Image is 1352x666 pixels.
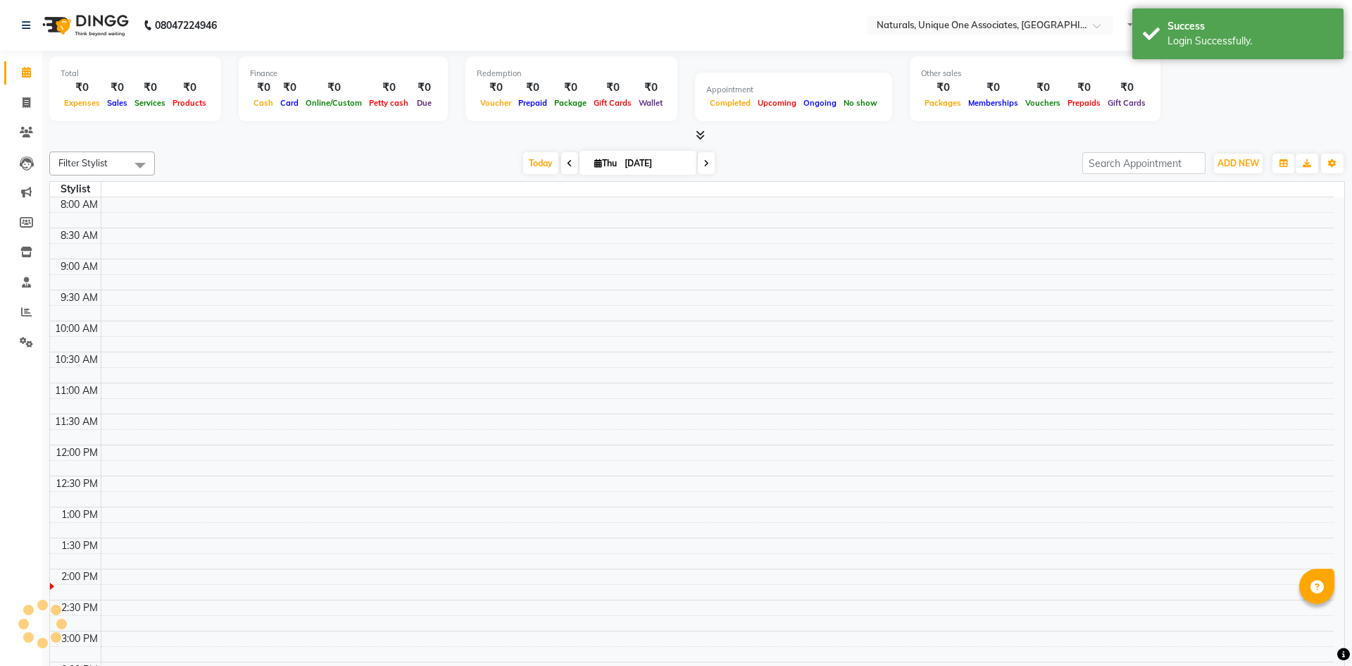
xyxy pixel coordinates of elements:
span: Vouchers [1022,98,1064,108]
span: Prepaid [515,98,551,108]
div: ₹0 [1064,80,1104,96]
span: Ongoing [800,98,840,108]
div: 1:30 PM [58,538,101,553]
span: Thu [591,158,620,168]
span: Upcoming [754,98,800,108]
span: Wallet [635,98,666,108]
div: Stylist [50,182,101,197]
span: Expenses [61,98,104,108]
div: Appointment [706,84,881,96]
div: Other sales [921,68,1149,80]
div: ₹0 [169,80,210,96]
div: ₹0 [104,80,131,96]
div: 11:00 AM [52,383,101,398]
span: Services [131,98,169,108]
b: 08047224946 [155,6,217,45]
span: ADD NEW [1218,158,1259,168]
div: ₹0 [1104,80,1149,96]
div: 8:30 AM [58,228,101,243]
img: logo [36,6,132,45]
div: ₹0 [1022,80,1064,96]
div: Login Successfully. [1168,34,1333,49]
span: Completed [706,98,754,108]
div: 12:30 PM [53,476,101,491]
div: ₹0 [250,80,277,96]
div: ₹0 [965,80,1022,96]
div: ₹0 [412,80,437,96]
div: 1:00 PM [58,507,101,522]
span: Petty cash [365,98,412,108]
div: 12:00 PM [53,445,101,460]
div: 3:00 PM [58,631,101,646]
span: Card [277,98,302,108]
div: ₹0 [61,80,104,96]
span: Prepaids [1064,98,1104,108]
div: ₹0 [277,80,302,96]
button: ADD NEW [1214,154,1263,173]
div: ₹0 [131,80,169,96]
div: 10:30 AM [52,352,101,367]
div: 2:30 PM [58,600,101,615]
div: Finance [250,68,437,80]
div: 9:00 AM [58,259,101,274]
span: Sales [104,98,131,108]
div: ₹0 [551,80,590,96]
div: 10:00 AM [52,321,101,336]
input: Search Appointment [1082,152,1206,174]
span: Package [551,98,590,108]
div: ₹0 [515,80,551,96]
span: Products [169,98,210,108]
span: Today [523,152,558,174]
span: Filter Stylist [58,157,108,168]
div: 11:30 AM [52,414,101,429]
div: 8:00 AM [58,197,101,212]
div: ₹0 [477,80,515,96]
div: Redemption [477,68,666,80]
span: Due [413,98,435,108]
span: Packages [921,98,965,108]
div: ₹0 [590,80,635,96]
div: ₹0 [635,80,666,96]
span: Cash [250,98,277,108]
span: Voucher [477,98,515,108]
div: 9:30 AM [58,290,101,305]
span: Gift Cards [590,98,635,108]
span: Memberships [965,98,1022,108]
input: 2025-09-04 [620,153,691,174]
span: Online/Custom [302,98,365,108]
span: Gift Cards [1104,98,1149,108]
div: ₹0 [921,80,965,96]
div: Total [61,68,210,80]
div: ₹0 [302,80,365,96]
span: No show [840,98,881,108]
div: ₹0 [365,80,412,96]
div: Success [1168,19,1333,34]
div: 2:00 PM [58,569,101,584]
